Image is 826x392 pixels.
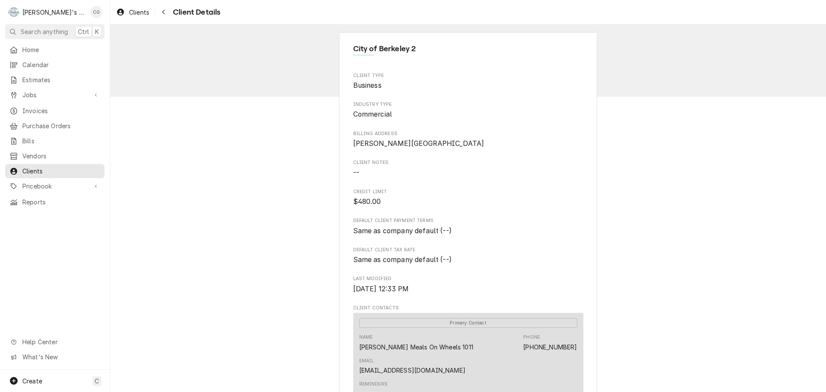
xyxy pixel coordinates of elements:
[5,179,105,193] a: Go to Pricebook
[359,381,388,388] div: Reminders
[353,256,452,264] span: Same as company default (--)
[22,90,87,99] span: Jobs
[359,343,473,352] div: [PERSON_NAME] Meals On Wheels 1011
[353,72,583,91] div: Client Type
[22,337,99,346] span: Help Center
[353,159,583,178] div: Client Notes
[22,182,87,191] span: Pricebook
[5,58,105,72] a: Calendar
[359,367,465,374] a: [EMAIL_ADDRESS][DOMAIN_NAME]
[22,8,86,17] div: [PERSON_NAME]'s Commercial Refrigeration
[353,110,392,118] span: Commercial
[22,136,100,145] span: Bills
[353,72,583,79] span: Client Type
[353,168,583,178] span: Client Notes
[5,104,105,118] a: Invoices
[353,247,583,253] span: Default Client Tax Rate
[8,6,20,18] div: Rudy's Commercial Refrigeration's Avatar
[22,75,100,84] span: Estimates
[353,275,583,282] span: Last Modified
[5,350,105,364] a: Go to What's New
[78,27,89,36] span: Ctrl
[353,227,452,235] span: Same as company default (--)
[5,335,105,349] a: Go to Help Center
[353,285,409,293] span: [DATE] 12:33 PM
[5,134,105,148] a: Bills
[353,43,583,62] div: Client Information
[21,27,68,36] span: Search anything
[5,43,105,57] a: Home
[157,5,170,19] button: Navigate back
[353,284,583,294] span: Last Modified
[22,352,99,361] span: What's New
[359,334,373,341] div: Name
[353,188,583,195] span: Credit Limit
[170,6,220,18] span: Client Details
[523,334,577,351] div: Phone
[5,195,105,209] a: Reports
[353,197,583,207] span: Credit Limit
[5,73,105,87] a: Estimates
[113,5,153,19] a: Clients
[5,24,105,39] button: Search anythingCtrlK
[353,81,382,90] span: Business
[90,6,102,18] div: Christine Gutierrez's Avatar
[353,109,583,120] span: Industry Type
[353,305,583,312] span: Client Contacts
[359,358,374,364] div: Email
[129,8,149,17] span: Clients
[353,130,583,149] div: Billing Address
[353,255,583,265] span: Default Client Tax Rate
[353,217,583,236] div: Default Client Payment Terms
[95,27,99,36] span: K
[22,106,100,115] span: Invoices
[22,45,100,54] span: Home
[22,377,42,385] span: Create
[353,159,583,166] span: Client Notes
[95,377,99,386] span: C
[8,6,20,18] div: R
[22,198,100,207] span: Reports
[353,80,583,91] span: Client Type
[22,167,100,176] span: Clients
[353,217,583,224] span: Default Client Payment Terms
[353,139,583,149] span: Billing Address
[353,247,583,265] div: Default Client Tax Rate
[5,149,105,163] a: Vendors
[5,164,105,178] a: Clients
[353,139,484,148] span: [PERSON_NAME][GEOGRAPHIC_DATA]
[359,318,577,328] div: Primary
[5,88,105,102] a: Go to Jobs
[353,101,583,120] div: Industry Type
[22,151,100,161] span: Vendors
[5,119,105,133] a: Purchase Orders
[90,6,102,18] div: CG
[523,334,540,341] div: Phone
[359,334,473,351] div: Name
[22,121,100,130] span: Purchase Orders
[359,358,465,375] div: Email
[353,275,583,294] div: Last Modified
[353,43,583,55] span: Name
[353,188,583,207] div: Credit Limit
[523,343,577,351] a: [PHONE_NUMBER]
[22,60,100,69] span: Calendar
[353,101,583,108] span: Industry Type
[353,226,583,236] span: Default Client Payment Terms
[353,198,381,206] span: $480.00
[353,169,359,177] span: --
[359,318,577,328] span: Primary Contact
[353,130,583,137] span: Billing Address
